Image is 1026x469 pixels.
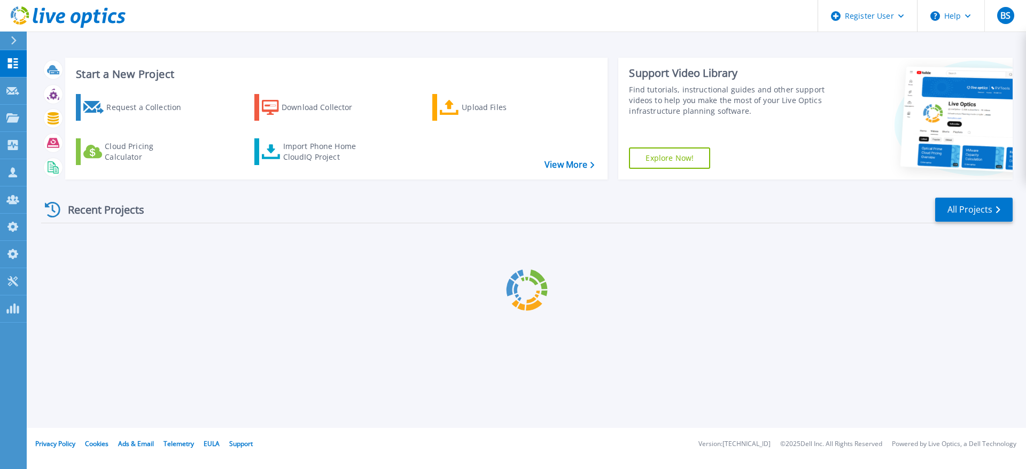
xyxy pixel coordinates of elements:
[1000,11,1011,20] span: BS
[76,68,594,80] h3: Start a New Project
[41,197,159,223] div: Recent Projects
[283,141,367,162] div: Import Phone Home CloudIQ Project
[935,198,1013,222] a: All Projects
[76,94,195,121] a: Request a Collection
[780,441,882,448] li: © 2025 Dell Inc. All Rights Reserved
[204,439,220,448] a: EULA
[254,94,374,121] a: Download Collector
[629,84,830,116] div: Find tutorials, instructional guides and other support videos to help you make the most of your L...
[892,441,1016,448] li: Powered by Live Optics, a Dell Technology
[85,439,108,448] a: Cookies
[698,441,771,448] li: Version: [TECHNICAL_ID]
[545,160,594,170] a: View More
[105,141,190,162] div: Cloud Pricing Calculator
[106,97,192,118] div: Request a Collection
[282,97,367,118] div: Download Collector
[432,94,551,121] a: Upload Files
[35,439,75,448] a: Privacy Policy
[629,66,830,80] div: Support Video Library
[629,147,710,169] a: Explore Now!
[76,138,195,165] a: Cloud Pricing Calculator
[462,97,547,118] div: Upload Files
[164,439,194,448] a: Telemetry
[118,439,154,448] a: Ads & Email
[229,439,253,448] a: Support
